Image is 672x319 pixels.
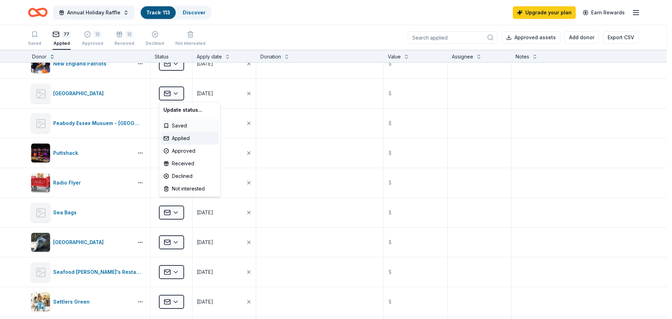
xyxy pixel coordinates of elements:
[161,170,219,182] div: Declined
[161,182,219,195] div: Not interested
[161,145,219,157] div: Approved
[161,119,219,132] div: Saved
[161,132,219,145] div: Applied
[161,157,219,170] div: Received
[161,104,219,116] div: Update status...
